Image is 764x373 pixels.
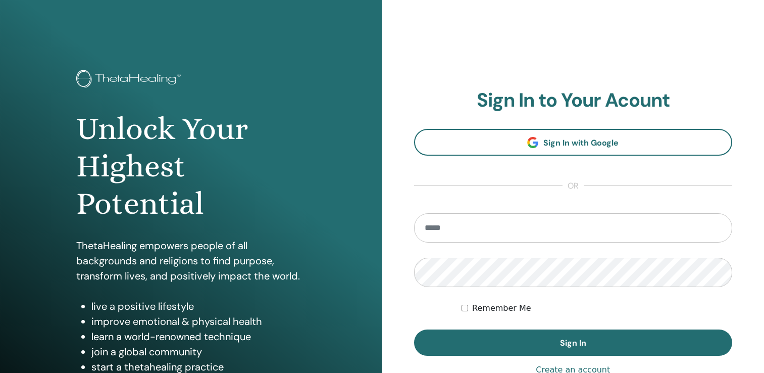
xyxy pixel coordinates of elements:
[91,344,305,359] li: join a global community
[414,89,733,112] h2: Sign In to Your Acount
[91,299,305,314] li: live a positive lifestyle
[563,180,584,192] span: or
[472,302,531,314] label: Remember Me
[462,302,732,314] div: Keep me authenticated indefinitely or until I manually logout
[76,238,305,284] p: ThetaHealing empowers people of all backgrounds and religions to find purpose, transform lives, a...
[543,137,619,148] span: Sign In with Google
[76,110,305,223] h1: Unlock Your Highest Potential
[91,329,305,344] li: learn a world-renowned technique
[91,314,305,329] li: improve emotional & physical health
[414,129,733,156] a: Sign In with Google
[414,330,733,356] button: Sign In
[560,338,586,348] span: Sign In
